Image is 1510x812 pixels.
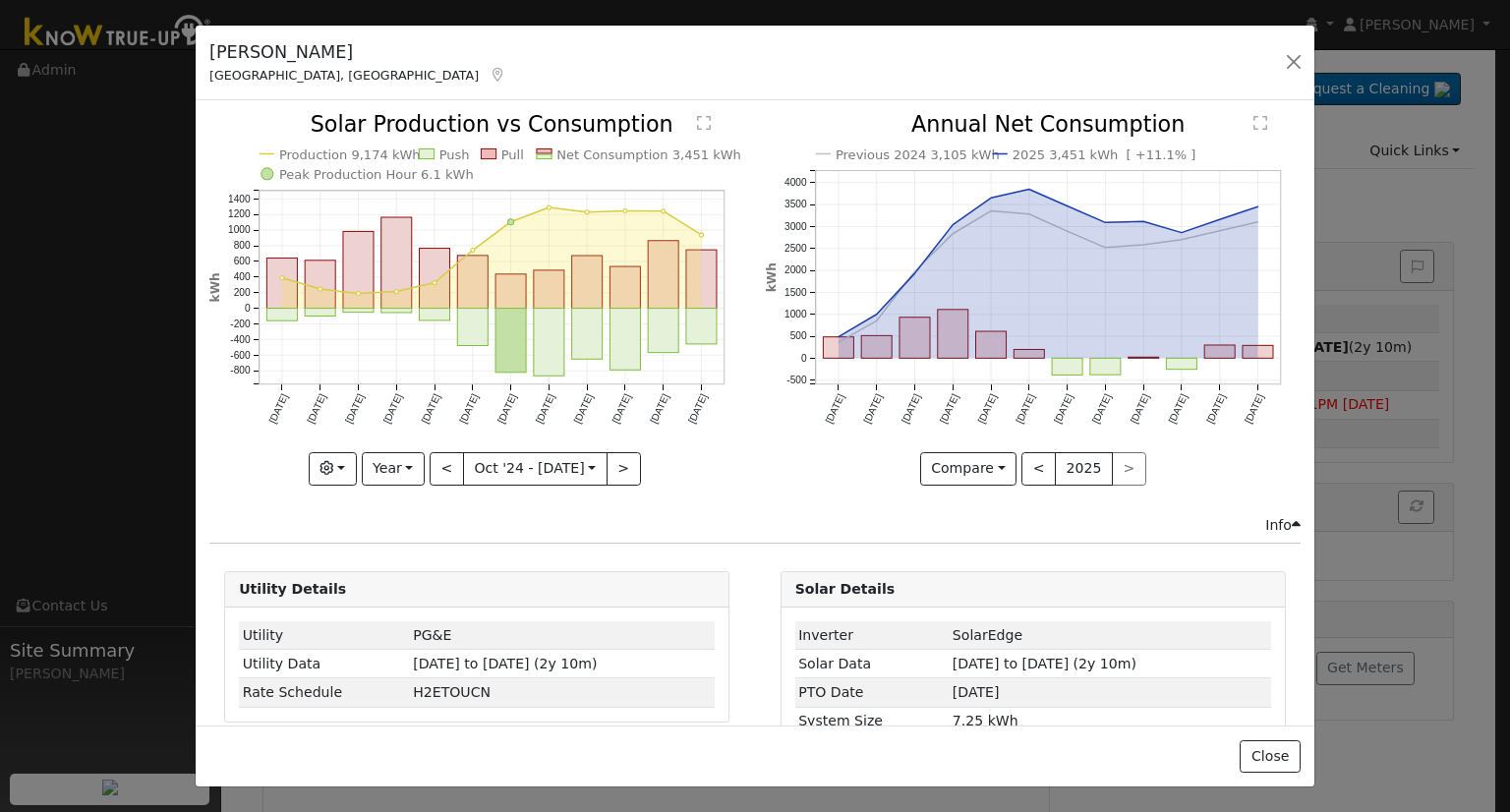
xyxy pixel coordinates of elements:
rect: onclick="" [534,309,564,377]
rect: onclick="" [861,336,892,359]
text: 800 [234,241,251,252]
td: PTO Date [795,678,950,707]
rect: onclick="" [937,310,967,359]
rect: onclick="" [420,249,450,309]
text: Net Consumption 3,451 kWh [557,147,742,162]
text: 1000 [228,225,251,236]
circle: onclick="" [872,318,880,325]
circle: onclick="" [1253,203,1261,211]
circle: onclick="" [1178,229,1186,237]
strong: Utility Details [239,581,346,597]
rect: onclick="" [381,217,412,309]
button: Year [362,452,425,486]
text: 2500 [784,243,807,254]
text: 200 [234,287,251,298]
text: [DATE] [686,392,710,426]
text: -200 [230,319,251,329]
rect: onclick="" [1204,346,1235,359]
circle: onclick="" [949,230,957,238]
circle: onclick="" [357,292,361,296]
circle: onclick="" [1101,219,1109,227]
rect: onclick="" [305,309,335,317]
text: [DATE] [861,392,885,426]
circle: onclick="" [987,207,995,215]
circle: onclick="" [508,219,514,225]
text: [DATE] [610,392,634,426]
text: 1400 [228,194,251,204]
button: Compare [920,452,1017,486]
circle: onclick="" [1139,241,1147,249]
rect: onclick="" [649,309,679,353]
circle: onclick="" [1063,228,1071,236]
text: Previous 2024 3,105 kWh [836,147,1000,162]
text: 3500 [784,200,807,210]
text: [DATE] [975,392,999,426]
text: -800 [230,366,251,377]
button: < [1021,452,1056,486]
rect: onclick="" [343,309,374,313]
rect: onclick="" [267,309,298,321]
rect: onclick="" [1014,350,1044,359]
circle: onclick="" [1216,216,1224,224]
circle: onclick="" [1178,236,1186,244]
text: [DATE] [649,392,672,426]
circle: onclick="" [834,333,842,341]
circle: onclick="" [1024,186,1032,194]
circle: onclick="" [1253,218,1261,226]
circle: onclick="" [910,267,918,275]
text: Annual Net Consumption [911,112,1186,138]
circle: onclick="" [1101,244,1109,252]
span: 7.25 kWh [953,713,1018,728]
text: 2025 3,451 kWh [ +11.1% ] [1013,147,1196,162]
text:  [1253,116,1267,132]
rect: onclick="" [686,251,717,309]
rect: onclick="" [686,309,717,344]
rect: onclick="" [610,267,641,310]
text: Solar Production vs Consumption [311,112,673,138]
td: System Size [795,707,950,735]
circle: onclick="" [1139,218,1147,226]
rect: onclick="" [1128,358,1158,359]
text: kWh [765,263,779,293]
text: 4000 [784,177,807,188]
text: 1200 [228,209,251,220]
rect: onclick="" [1052,359,1082,376]
circle: onclick="" [585,210,589,214]
text: Peak Production Hour 6.1 kWh [279,167,474,182]
rect: onclick="" [267,259,298,309]
rect: onclick="" [305,261,335,309]
span: L [413,684,491,700]
text: 1500 [784,287,807,298]
button: Oct '24 - [DATE] [463,452,608,486]
text: 400 [234,272,251,283]
circle: onclick="" [949,221,957,229]
text: [DATE] [938,392,961,426]
text: 500 [789,331,806,342]
text: [DATE] [1166,392,1190,426]
rect: onclick="" [420,309,450,320]
rect: onclick="" [343,232,374,309]
rect: onclick="" [610,309,641,371]
rect: onclick="" [823,337,853,359]
text: [DATE] [1014,392,1037,426]
rect: onclick="" [900,318,930,359]
text: kWh [208,273,222,303]
rect: onclick="" [1166,359,1196,370]
circle: onclick="" [700,233,704,237]
circle: onclick="" [834,339,842,347]
circle: onclick="" [662,209,666,213]
text: Production 9,174 kWh [279,147,421,162]
text: [DATE] [305,392,328,426]
button: < [430,452,464,486]
a: Map [489,67,506,83]
circle: onclick="" [623,209,627,213]
circle: onclick="" [280,276,284,280]
span: ID: 4694983, authorized: 04/28/20 [413,627,451,643]
rect: onclick="" [458,256,489,309]
text: [DATE] [534,392,557,426]
circle: onclick="" [394,290,398,294]
rect: onclick="" [1243,346,1273,359]
td: Solar Data [795,650,950,678]
circle: onclick="" [1216,227,1224,235]
text: [DATE] [1204,392,1228,426]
